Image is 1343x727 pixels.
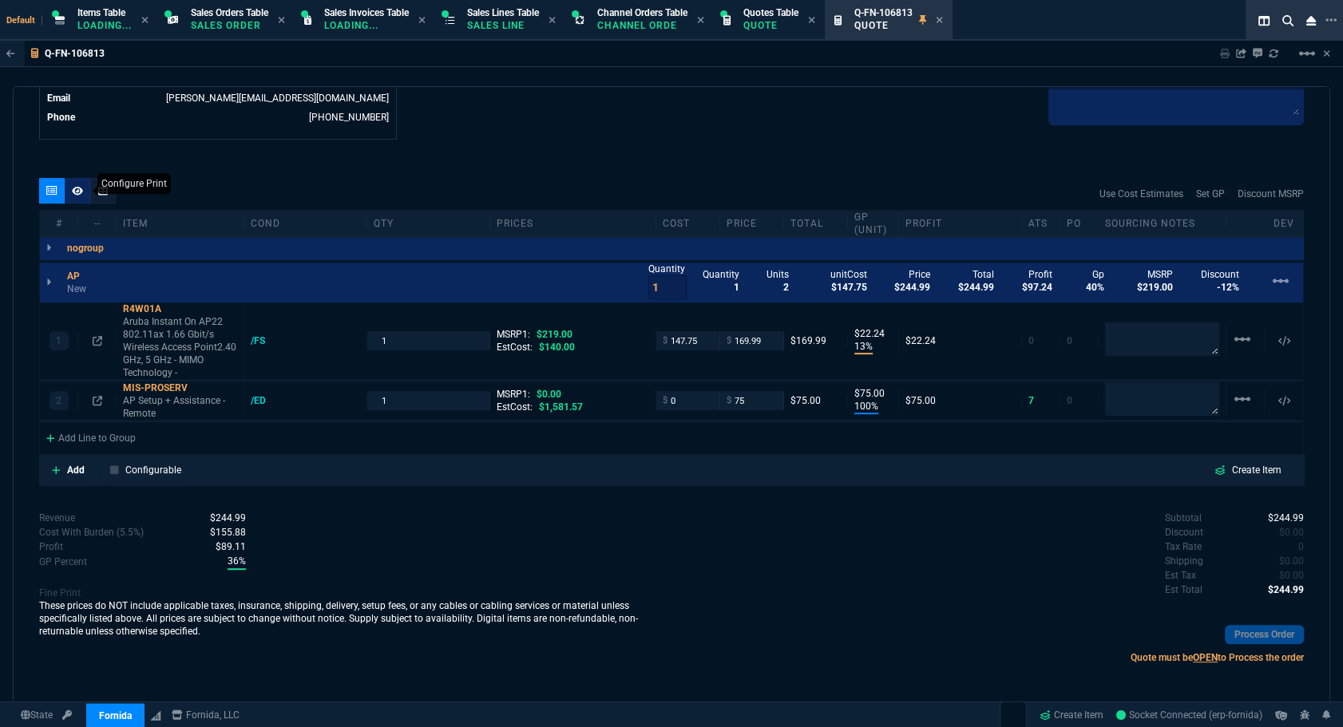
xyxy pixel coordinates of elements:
[1279,555,1304,567] span: 0
[1298,541,1304,552] span: 0
[490,217,656,230] div: prices
[93,335,102,346] nx-icon: Open In Opposite Panel
[1254,583,1305,597] p: spec.value
[228,554,246,570] span: With Burden (5.5%)
[467,7,539,18] span: Sales Lines Table
[1284,539,1305,554] p: spec.value
[418,14,426,27] nx-icon: Close Tab
[537,329,572,340] span: $219.00
[367,217,490,230] div: qty
[1165,554,1203,568] p: undefined
[467,19,539,32] p: Sales Line
[56,334,61,347] p: 1
[123,302,237,315] div: R4W01A
[45,47,105,60] p: Q-FN-106813
[16,708,57,722] a: Global State
[39,555,87,569] p: With Burden (5.5%)
[77,19,132,32] p: Loading...
[1265,568,1305,583] p: spec.value
[141,14,149,27] nx-icon: Close Tab
[1099,217,1226,230] div: Sourcing Notes
[597,19,677,32] p: Channel Order
[854,7,913,18] span: Q-FN-106813
[784,217,848,230] div: Total
[848,211,899,236] div: GP (unit)
[936,14,943,27] nx-icon: Close Tab
[1279,527,1304,538] span: 0
[244,217,367,230] div: cond
[1271,271,1290,290] mat-icon: Example home icon
[1022,217,1060,230] div: ATS
[1165,539,1202,554] p: undefined
[324,7,409,18] span: Sales Invoices Table
[1325,13,1337,28] nx-icon: Open New Tab
[497,401,649,413] div: EstCost:
[905,334,1015,347] div: $22.24
[1252,11,1276,30] nx-icon: Split Panels
[671,650,1304,665] p: Quote must be to Process the order
[6,48,15,59] nx-icon: Back to Table
[123,381,237,394] div: MIS-PROSERV
[1233,389,1252,409] mat-icon: Example home icon
[167,708,244,722] a: msbcCompanyName
[539,401,583,413] span: $1,581.57
[278,14,285,27] nx-icon: Close Tab
[67,463,85,477] p: Add
[195,511,246,525] p: spec.value
[309,112,389,123] a: (949) 722-1222
[743,7,798,18] span: Quotes Table
[1279,570,1304,581] span: 0
[808,14,815,27] nx-icon: Close Tab
[191,7,268,18] span: Sales Orders Table
[67,242,104,255] p: nogroup
[790,394,841,407] div: $75.00
[727,394,731,407] span: $
[854,340,873,354] p: 13%
[1265,554,1305,568] p: spec.value
[549,14,556,27] nx-icon: Close Tab
[210,512,246,524] span: Revenue
[216,541,246,552] span: With Burden (5.5%)
[93,395,102,406] nx-icon: Open In Opposite Panel
[854,387,892,400] p: $75.00
[648,263,687,275] p: Quantity
[663,334,668,347] span: $
[47,112,75,123] span: Phone
[77,7,125,18] span: Items Table
[78,217,117,230] div: --
[1028,395,1034,406] span: 7
[1060,217,1099,230] div: PO
[47,93,70,104] span: Email
[39,539,63,554] p: With Burden (5.5%)
[597,7,687,18] span: Channel Orders Table
[40,217,78,230] div: #
[166,93,389,104] a: [PERSON_NAME][EMAIL_ADDRESS][DOMAIN_NAME]
[40,422,142,451] div: Add Line to Group
[697,14,704,27] nx-icon: Close Tab
[67,270,80,283] p: AP
[324,19,404,32] p: Loading...
[790,334,841,347] div: $169.99
[899,217,1022,230] div: Profit
[117,217,244,230] div: Item
[6,15,42,26] span: Default
[123,394,237,420] p: AP Setup + Assistance - Remote
[1233,330,1252,349] mat-icon: Example home icon
[1300,11,1322,30] nx-icon: Close Workbench
[1265,525,1305,539] p: spec.value
[46,90,390,106] tr: undefined
[1165,511,1202,525] p: undefined
[720,217,784,230] div: price
[39,599,671,638] p: These prices do NOT include applicable taxes, insurance, shipping, delivery, setup fees, or any c...
[125,463,181,477] p: Configurable
[1028,335,1034,346] span: 0
[212,554,246,570] p: spec.value
[1323,47,1330,60] a: Hide Workbench
[854,400,878,414] p: 100%
[497,328,649,341] div: MSRP1:
[539,342,575,353] span: $140.00
[1297,44,1317,63] mat-icon: Example home icon
[1265,217,1303,230] div: dev
[854,327,892,340] p: $22.24
[56,394,61,407] p: 2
